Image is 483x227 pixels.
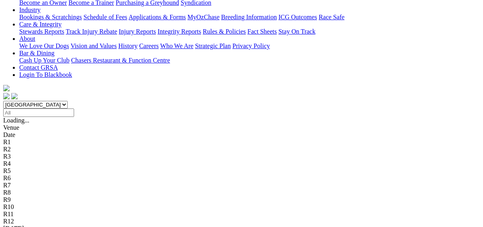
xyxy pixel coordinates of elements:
[19,35,35,42] a: About
[19,42,69,49] a: We Love Our Dogs
[3,85,10,91] img: logo-grsa-white.png
[278,28,315,35] a: Stay On Track
[70,42,117,49] a: Vision and Values
[11,93,18,99] img: twitter.svg
[3,108,74,117] input: Select date
[3,175,480,182] div: R6
[19,57,69,64] a: Cash Up Your Club
[19,28,480,35] div: Care & Integrity
[3,203,480,211] div: R10
[157,28,201,35] a: Integrity Reports
[139,42,159,49] a: Careers
[83,14,127,20] a: Schedule of Fees
[119,28,156,35] a: Injury Reports
[19,28,64,35] a: Stewards Reports
[3,124,480,131] div: Venue
[19,14,480,21] div: Industry
[3,131,480,139] div: Date
[3,196,480,203] div: R9
[71,57,170,64] a: Chasers Restaurant & Function Centre
[3,189,480,196] div: R8
[3,160,480,167] div: R4
[221,14,277,20] a: Breeding Information
[3,218,480,225] div: R12
[3,139,480,146] div: R1
[232,42,270,49] a: Privacy Policy
[3,211,480,218] div: R11
[3,182,480,189] div: R7
[248,28,277,35] a: Fact Sheets
[19,6,40,13] a: Industry
[3,117,29,124] span: Loading...
[195,42,231,49] a: Strategic Plan
[3,146,480,153] div: R2
[66,28,117,35] a: Track Injury Rebate
[19,64,58,71] a: Contact GRSA
[19,21,62,28] a: Care & Integrity
[3,153,480,160] div: R3
[19,50,54,56] a: Bar & Dining
[3,93,10,99] img: facebook.svg
[19,57,480,64] div: Bar & Dining
[129,14,186,20] a: Applications & Forms
[187,14,219,20] a: MyOzChase
[3,167,480,175] div: R5
[318,14,344,20] a: Race Safe
[278,14,317,20] a: ICG Outcomes
[19,14,82,20] a: Bookings & Scratchings
[118,42,137,49] a: History
[203,28,246,35] a: Rules & Policies
[160,42,193,49] a: Who We Are
[19,42,480,50] div: About
[19,71,72,78] a: Login To Blackbook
